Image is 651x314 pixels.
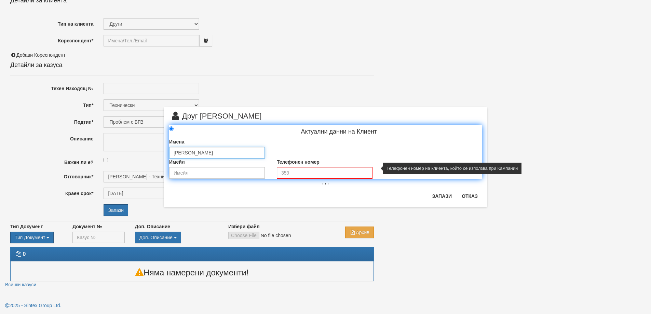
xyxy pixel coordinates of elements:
h4: Актуални данни на Клиент [196,128,482,135]
button: Отказ [458,191,482,202]
label: Имена [169,138,184,145]
span: Друг [PERSON_NAME] [169,112,262,125]
input: Електронна поща на клиента, която се използва при Кампании [169,167,265,179]
label: Имейл [169,159,185,165]
input: Имена [169,147,265,159]
p: , , , [169,179,482,186]
input: Телефонен номер на клиента, който се използва при Кампании [277,167,372,179]
button: Запази [428,191,456,202]
label: Телефонен номер [277,159,320,165]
